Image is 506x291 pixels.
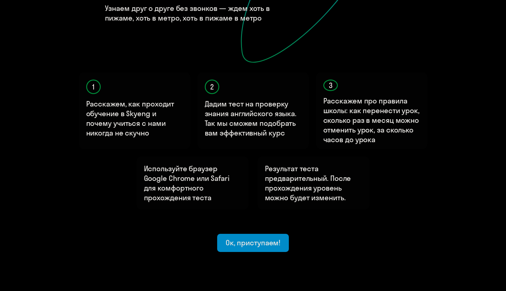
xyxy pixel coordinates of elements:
p: Результат теста предварительный. После прохождения уровень можно будет изменить. [265,164,362,202]
p: Используйте браузер Google Chrome или Safari для комфортного прохождения теста [144,164,241,202]
p: Расскажем про правила школы: как перенести урок, сколько раз в месяц можно отменить урок, за скол... [323,96,421,144]
div: Ок, приступаем! [226,238,281,247]
div: 3 [323,80,338,91]
button: Ок, приступаем! [217,234,289,252]
h4: Узнаем друг о друге без звонков — ждем хоть в пижаме, хоть в метро, хоть в пижаме в метро [105,3,300,23]
div: 2 [205,80,219,94]
p: Дадим тест на проверку знания английского языка. Так мы сможем подобрать вам эффективный курс [205,99,302,138]
div: 1 [86,80,101,94]
p: Расскажем, как проходит обучение в Skyeng и почему учиться с нами никогда не скучно [86,99,184,138]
